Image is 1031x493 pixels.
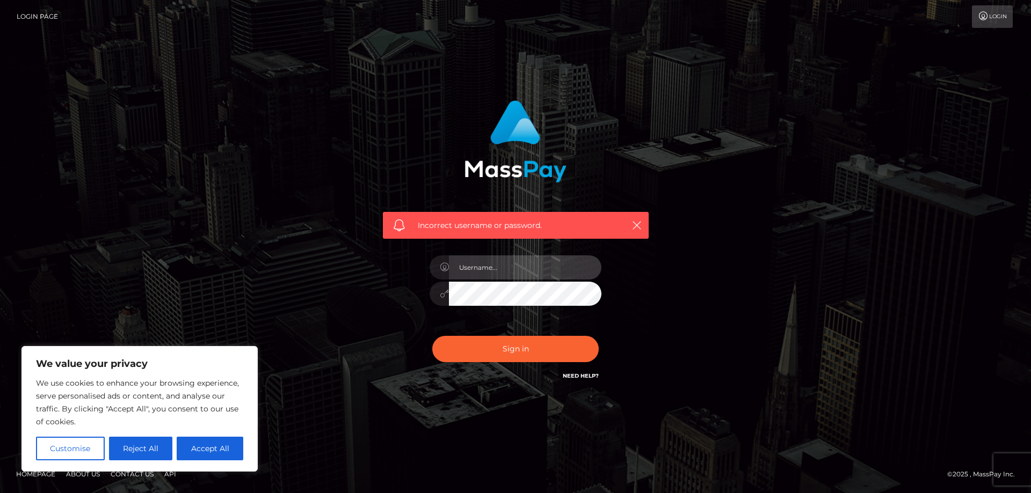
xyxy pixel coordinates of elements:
[21,346,258,472] div: We value your privacy
[432,336,599,362] button: Sign in
[36,377,243,428] p: We use cookies to enhance your browsing experience, serve personalised ads or content, and analys...
[106,466,158,482] a: Contact Us
[36,357,243,370] p: We value your privacy
[563,372,599,379] a: Need Help?
[12,466,60,482] a: Homepage
[109,437,173,460] button: Reject All
[972,5,1013,28] a: Login
[449,255,601,279] input: Username...
[17,5,58,28] a: Login Page
[62,466,104,482] a: About Us
[464,100,567,182] img: MassPay Login
[947,468,1023,480] div: © 2025 , MassPay Inc.
[36,437,105,460] button: Customise
[160,466,180,482] a: API
[177,437,243,460] button: Accept All
[418,220,614,231] span: Incorrect username or password.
